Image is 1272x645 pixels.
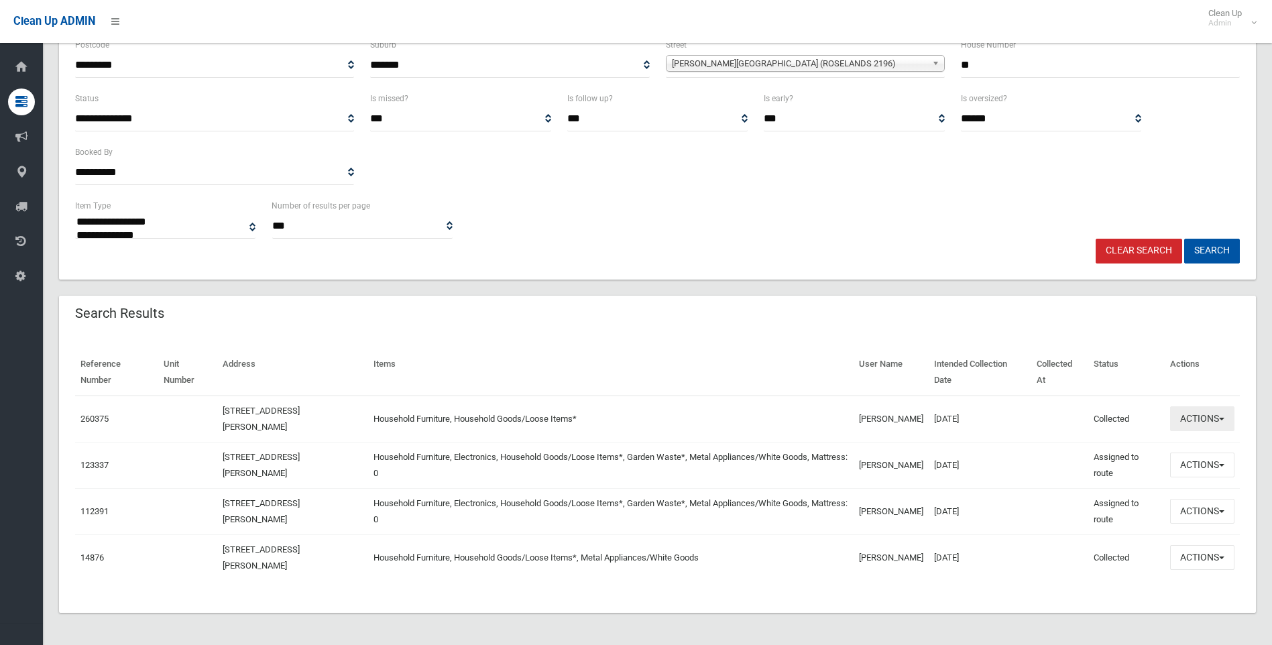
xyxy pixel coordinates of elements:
th: Intended Collection Date [929,349,1031,396]
td: [DATE] [929,442,1031,488]
button: Search [1184,239,1240,263]
header: Search Results [59,300,180,327]
label: Status [75,91,99,106]
a: 112391 [80,506,109,516]
th: Items [368,349,854,396]
button: Actions [1170,453,1234,477]
a: 260375 [80,414,109,424]
label: Is follow up? [567,91,613,106]
label: Is oversized? [961,91,1007,106]
th: Address [217,349,369,396]
span: [PERSON_NAME][GEOGRAPHIC_DATA] (ROSELANDS 2196) [672,56,927,72]
a: [STREET_ADDRESS][PERSON_NAME] [223,498,300,524]
label: Is early? [764,91,793,106]
label: Is missed? [370,91,408,106]
td: [DATE] [929,396,1031,443]
label: Postcode [75,38,109,52]
td: [PERSON_NAME] [854,534,929,581]
a: [STREET_ADDRESS][PERSON_NAME] [223,544,300,571]
label: House Number [961,38,1016,52]
a: [STREET_ADDRESS][PERSON_NAME] [223,452,300,478]
td: [PERSON_NAME] [854,396,929,443]
td: [DATE] [929,534,1031,581]
td: Collected [1088,534,1165,581]
label: Item Type [75,198,111,213]
td: [DATE] [929,488,1031,534]
th: User Name [854,349,929,396]
a: Clear Search [1096,239,1182,263]
td: [PERSON_NAME] [854,488,929,534]
button: Actions [1170,406,1234,431]
a: [STREET_ADDRESS][PERSON_NAME] [223,406,300,432]
span: Clean Up [1202,8,1255,28]
td: Assigned to route [1088,488,1165,534]
th: Unit Number [158,349,217,396]
td: Household Furniture, Electronics, Household Goods/Loose Items*, Garden Waste*, Metal Appliances/W... [368,442,854,488]
th: Reference Number [75,349,158,396]
label: Number of results per page [272,198,370,213]
button: Actions [1170,499,1234,524]
a: 14876 [80,552,104,563]
th: Actions [1165,349,1240,396]
label: Suburb [370,38,396,52]
label: Street [666,38,687,52]
td: Household Furniture, Electronics, Household Goods/Loose Items*, Garden Waste*, Metal Appliances/W... [368,488,854,534]
td: Collected [1088,396,1165,443]
th: Status [1088,349,1165,396]
th: Collected At [1031,349,1088,396]
label: Booked By [75,145,113,160]
span: Clean Up ADMIN [13,15,95,27]
td: Household Furniture, Household Goods/Loose Items* [368,396,854,443]
button: Actions [1170,545,1234,570]
small: Admin [1208,18,1242,28]
td: [PERSON_NAME] [854,442,929,488]
a: 123337 [80,460,109,470]
td: Assigned to route [1088,442,1165,488]
td: Household Furniture, Household Goods/Loose Items*, Metal Appliances/White Goods [368,534,854,581]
